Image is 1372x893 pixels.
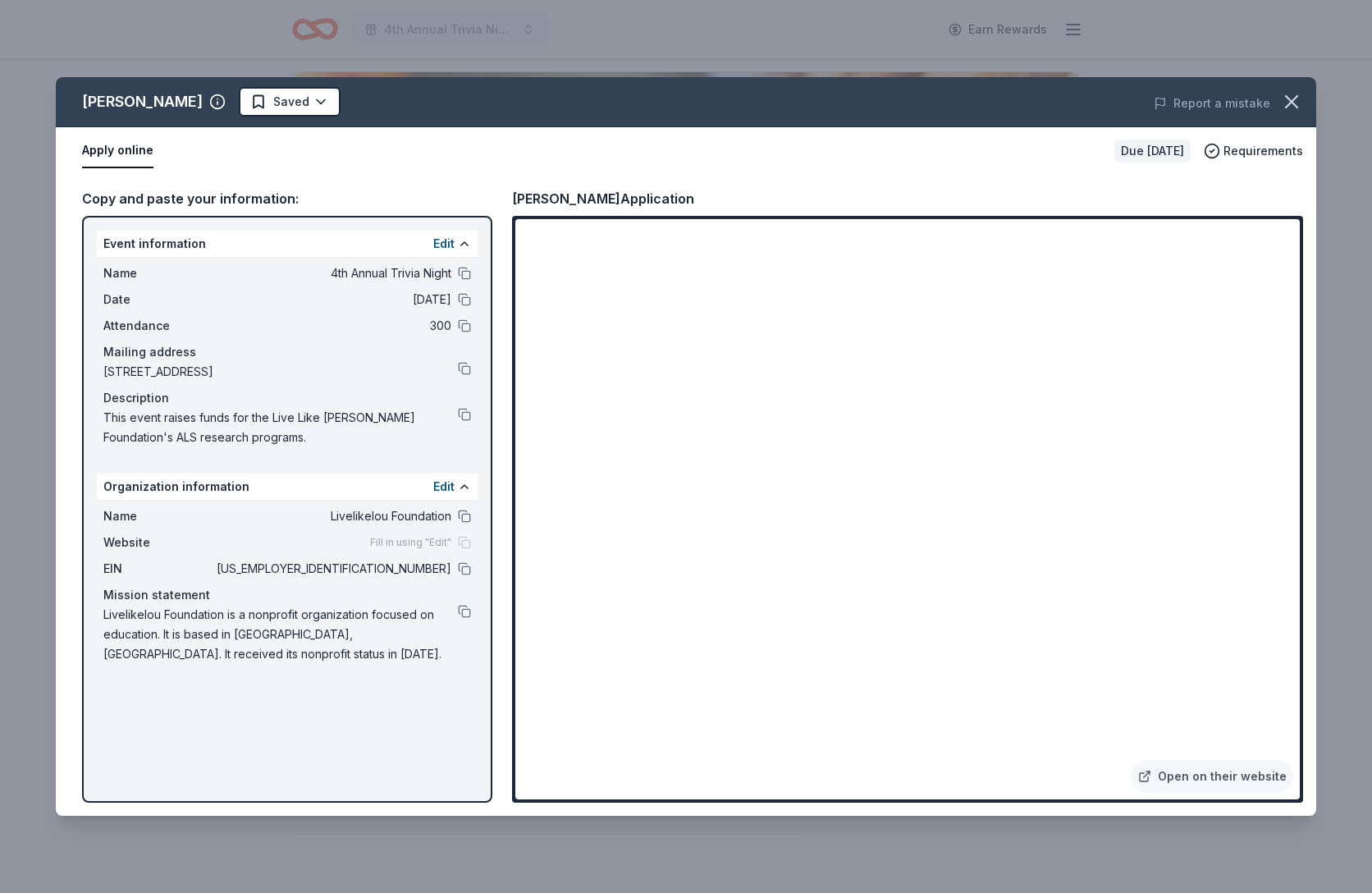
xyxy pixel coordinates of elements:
[103,263,213,283] span: Name
[213,559,451,579] span: [US_EMPLOYER_IDENTIFICATION_NUMBER]
[370,536,451,549] span: Fill in using "Edit"
[103,605,458,664] span: Livelikelou Foundation is a nonprofit organization focused on education. It is based in [GEOGRAPH...
[82,134,153,168] button: Apply online
[1114,140,1191,163] div: Due [DATE]
[213,263,451,283] span: 4th Annual Trivia Night
[1223,141,1303,161] span: Requirements
[213,290,451,309] span: [DATE]
[273,92,309,112] span: Saved
[82,188,492,209] div: Copy and paste your information:
[103,388,471,408] div: Description
[1204,141,1303,161] button: Requirements
[239,87,341,117] button: Saved
[97,474,478,500] div: Organization information
[1154,94,1270,113] button: Report a mistake
[103,408,458,447] span: This event raises funds for the Live Like [PERSON_NAME] Foundation's ALS research programs.
[433,234,455,254] button: Edit
[103,585,471,605] div: Mission statement
[103,342,471,362] div: Mailing address
[1132,760,1293,793] a: Open on their website
[213,506,451,526] span: Livelikelou Foundation
[103,362,458,382] span: [STREET_ADDRESS]
[103,316,213,336] span: Attendance
[103,559,213,579] span: EIN
[433,477,455,497] button: Edit
[103,533,213,552] span: Website
[103,290,213,309] span: Date
[82,89,203,115] div: [PERSON_NAME]
[97,231,478,257] div: Event information
[512,188,694,209] div: [PERSON_NAME] Application
[213,316,451,336] span: 300
[103,506,213,526] span: Name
